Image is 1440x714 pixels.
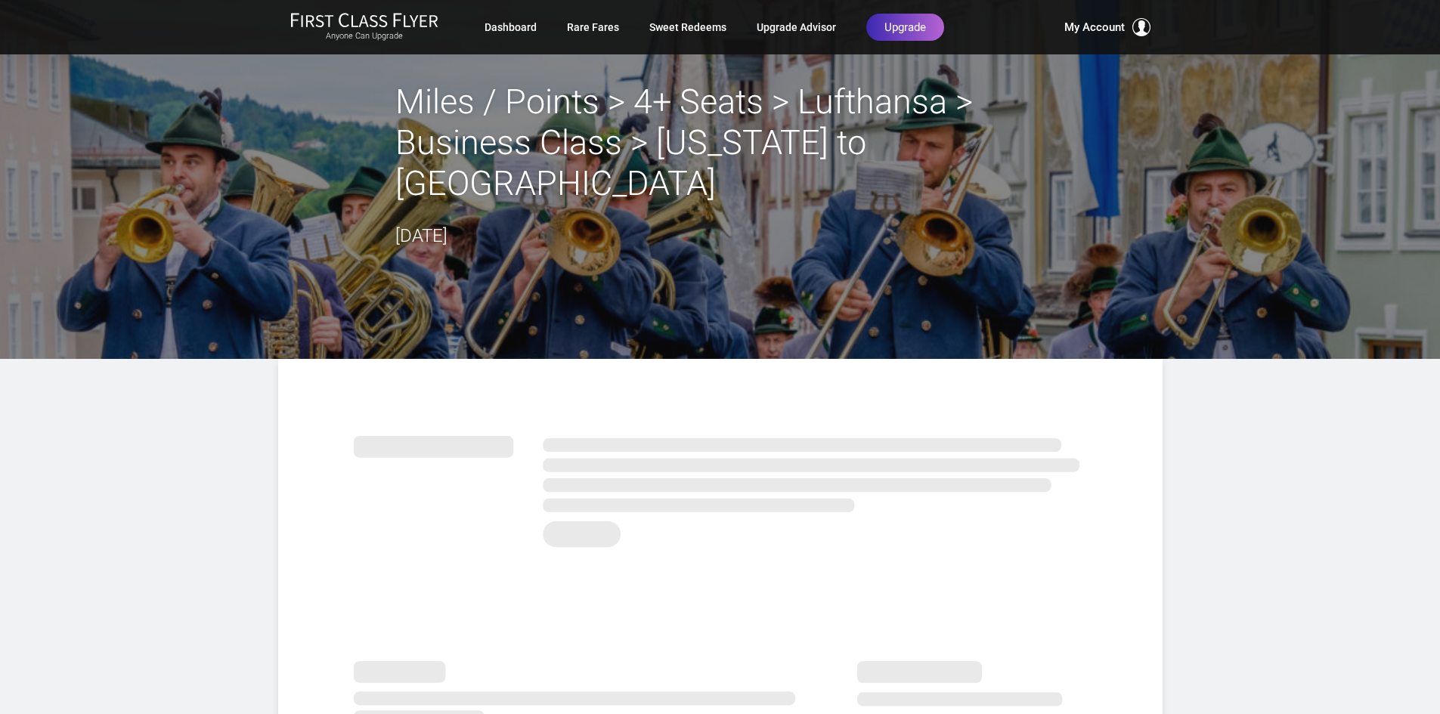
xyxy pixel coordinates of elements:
[1064,18,1125,36] span: My Account
[354,419,1087,556] img: summary.svg
[757,14,836,41] a: Upgrade Advisor
[649,14,726,41] a: Sweet Redeems
[395,82,1045,204] h2: Miles / Points > 4+ Seats > Lufthansa > Business Class > [US_STATE] to [GEOGRAPHIC_DATA]
[290,12,438,28] img: First Class Flyer
[290,31,438,42] small: Anyone Can Upgrade
[395,225,447,246] time: [DATE]
[485,14,537,41] a: Dashboard
[567,14,619,41] a: Rare Fares
[866,14,944,41] a: Upgrade
[1064,18,1150,36] button: My Account
[290,12,438,42] a: First Class FlyerAnyone Can Upgrade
